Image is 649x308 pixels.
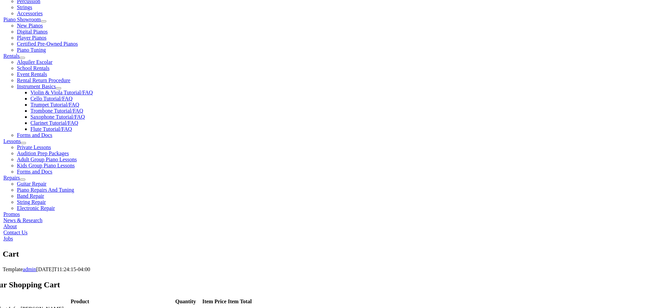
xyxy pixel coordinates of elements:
a: Player Pianos [17,35,47,41]
a: Private Lessons [17,144,51,150]
a: Lessons [3,138,21,144]
button: Open submenu of Lessons [21,142,26,144]
a: Digital Pianos [17,29,48,34]
a: Kids Group Piano Lessons [17,163,75,168]
button: Open submenu of Piano Showroom [41,20,46,22]
a: About [3,223,17,229]
span: Template [3,266,23,272]
a: Certified Pre-Owned Pianos [17,41,78,47]
a: Cello Tutorial/FAQ [30,96,73,101]
a: Accessories [17,10,43,16]
a: String Repair [17,199,46,205]
a: School Rentals [17,65,49,71]
a: Forms and Docs [17,169,52,174]
a: Alquiler Escolar [17,59,52,65]
button: Open submenu of Instrument Basics [56,87,61,89]
a: Rentals [3,53,20,59]
span: [DATE]T11:24:15-04:00 [36,266,90,272]
a: News & Research [3,217,43,223]
a: Flute Tutorial/FAQ [30,126,72,132]
th: Quantity [170,298,201,305]
a: Clarinet Tutorial/FAQ [30,120,78,126]
a: Forms and Docs [17,132,52,138]
a: Adult Group Piano Lessons [17,157,77,162]
a: New Pianos [17,23,43,28]
section: Page Title Bar [3,248,646,260]
th: Item Price [202,298,227,305]
button: Open submenu of Rentals [20,57,25,59]
a: Violin & Viola Tutorial/FAQ [30,90,93,95]
a: Trumpet Tutorial/FAQ [30,102,79,108]
a: Jobs [3,236,13,241]
a: Saxophone Tutorial/FAQ [30,114,85,120]
a: Piano Showroom [3,17,41,22]
a: Audition Prep Packages [17,150,69,156]
a: Trombone Tutorial/FAQ [30,108,83,114]
a: Instrument Basics [17,84,56,89]
a: Guitar Repair [17,181,47,187]
a: Repairs [3,175,20,181]
a: Event Rentals [17,71,47,77]
a: Rental Return Procedure [17,77,70,83]
a: admin [23,266,36,272]
a: Piano Tuning [17,47,46,53]
h1: Cart [3,248,646,260]
a: Electronic Repair [17,205,55,211]
th: Item Total [227,298,252,305]
a: Contact Us [3,230,28,235]
a: Piano Repairs And Tuning [17,187,74,193]
button: Open submenu of Repairs [20,179,25,181]
a: Promos [3,211,20,217]
a: Strings [17,4,32,10]
a: Band Repair [17,193,44,199]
